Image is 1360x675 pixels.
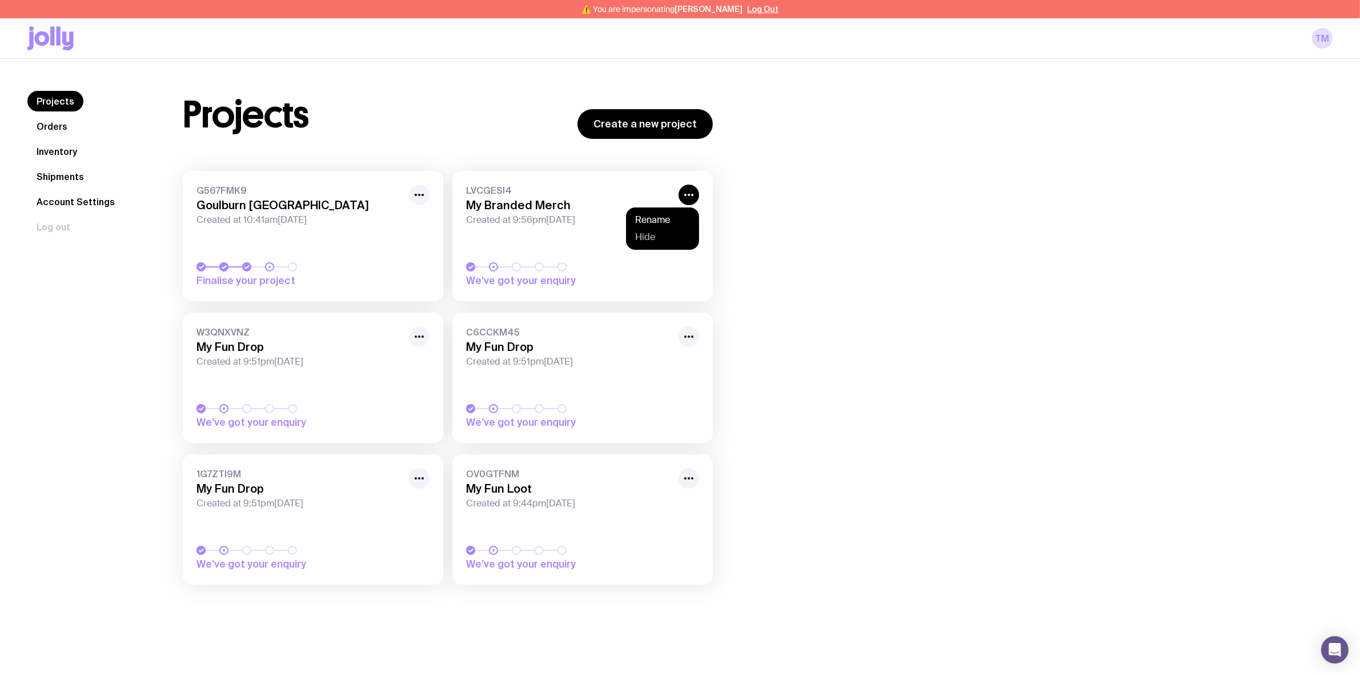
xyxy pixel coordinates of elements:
[27,217,79,237] button: Log out
[452,313,713,443] a: C6CCKM45My Fun DropCreated at 9:51pm[DATE]We’ve got your enquiry
[196,214,402,226] span: Created at 10:41am[DATE]
[196,326,402,338] span: W3QNXVNZ
[183,97,309,133] h1: Projects
[27,141,86,162] a: Inventory
[466,356,672,368] span: Created at 9:51pm[DATE]
[196,274,356,287] span: Finalise your project
[466,340,672,354] h3: My Fun Drop
[27,91,83,111] a: Projects
[196,416,356,429] span: We’ve got your enquiry
[196,557,356,571] span: We’ve got your enquiry
[466,416,626,429] span: We’ve got your enquiry
[183,313,443,443] a: W3QNXVNZMy Fun DropCreated at 9:51pm[DATE]We’ve got your enquiry
[466,185,672,196] span: LVCGESI4
[27,191,124,212] a: Account Settings
[183,454,443,585] a: 1G7ZTI9MMy Fun DropCreated at 9:51pm[DATE]We’ve got your enquiry
[196,198,402,212] h3: Goulburn [GEOGRAPHIC_DATA]
[466,557,626,571] span: We’ve got your enquiry
[466,274,626,287] span: We’ve got your enquiry
[466,214,672,226] span: Created at 9:56pm[DATE]
[196,185,402,196] span: G567FMK9
[196,498,402,509] span: Created at 9:51pm[DATE]
[452,171,713,301] a: LVCGESI4My Branded MerchCreated at 9:56pm[DATE]We’ve got your enquiry
[27,166,93,187] a: Shipments
[577,109,713,139] a: Create a new project
[635,214,690,226] button: Rename
[1312,28,1333,49] a: TM
[196,356,402,368] span: Created at 9:51pm[DATE]
[452,454,713,585] a: OV0GTFNMMy Fun LootCreated at 9:44pm[DATE]We’ve got your enquiry
[675,5,743,14] span: [PERSON_NAME]
[581,5,743,14] span: ⚠️ You are impersonating
[466,198,672,212] h3: My Branded Merch
[196,482,402,496] h3: My Fun Drop
[1321,636,1349,664] div: Open Intercom Messenger
[196,468,402,480] span: 1G7ZTI9M
[466,498,672,509] span: Created at 9:44pm[DATE]
[27,116,77,137] a: Orders
[183,171,443,301] a: G567FMK9Goulburn [GEOGRAPHIC_DATA]Created at 10:41am[DATE]Finalise your project
[466,482,672,496] h3: My Fun Loot
[466,468,672,480] span: OV0GTFNM
[196,340,402,354] h3: My Fun Drop
[466,326,672,338] span: C6CCKM45
[747,5,779,14] button: Log Out
[635,231,690,243] button: Hide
